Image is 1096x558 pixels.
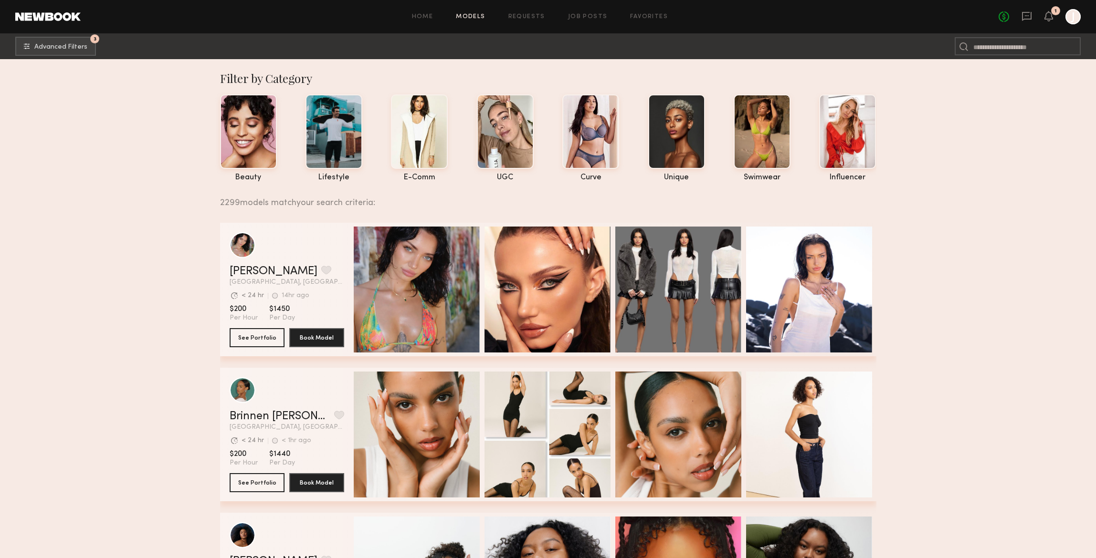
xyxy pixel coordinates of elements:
span: $1450 [269,304,295,314]
span: Per Hour [230,314,258,322]
div: lifestyle [306,174,362,182]
span: $1440 [269,449,295,459]
div: < 24 hr [242,292,264,299]
div: < 1hr ago [282,437,311,444]
a: Home [412,14,433,20]
button: See Portfolio [230,473,285,492]
button: Book Model [289,473,344,492]
a: Models [456,14,485,20]
div: Filter by Category [220,71,876,86]
div: UGC [477,174,534,182]
span: Per Day [269,314,295,322]
span: Per Hour [230,459,258,467]
div: curve [562,174,619,182]
button: Book Model [289,328,344,347]
a: Job Posts [568,14,608,20]
span: 3 [94,37,96,41]
div: beauty [220,174,277,182]
div: influencer [819,174,876,182]
span: Per Day [269,459,295,467]
div: unique [648,174,705,182]
div: e-comm [391,174,448,182]
span: $200 [230,449,258,459]
span: Advanced Filters [34,44,87,51]
div: < 24 hr [242,437,264,444]
a: Requests [508,14,545,20]
a: Brinnen [PERSON_NAME] [230,411,330,422]
a: J [1065,9,1081,24]
button: 3Advanced Filters [15,37,96,56]
span: $200 [230,304,258,314]
div: 14hr ago [282,292,309,299]
div: 1 [1054,9,1057,14]
button: See Portfolio [230,328,285,347]
a: Favorites [630,14,668,20]
a: [PERSON_NAME] [230,266,317,277]
div: 2299 models match your search criteria: [220,187,869,207]
span: [GEOGRAPHIC_DATA], [GEOGRAPHIC_DATA] [230,424,344,431]
div: swimwear [734,174,790,182]
span: [GEOGRAPHIC_DATA], [GEOGRAPHIC_DATA] [230,279,344,286]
